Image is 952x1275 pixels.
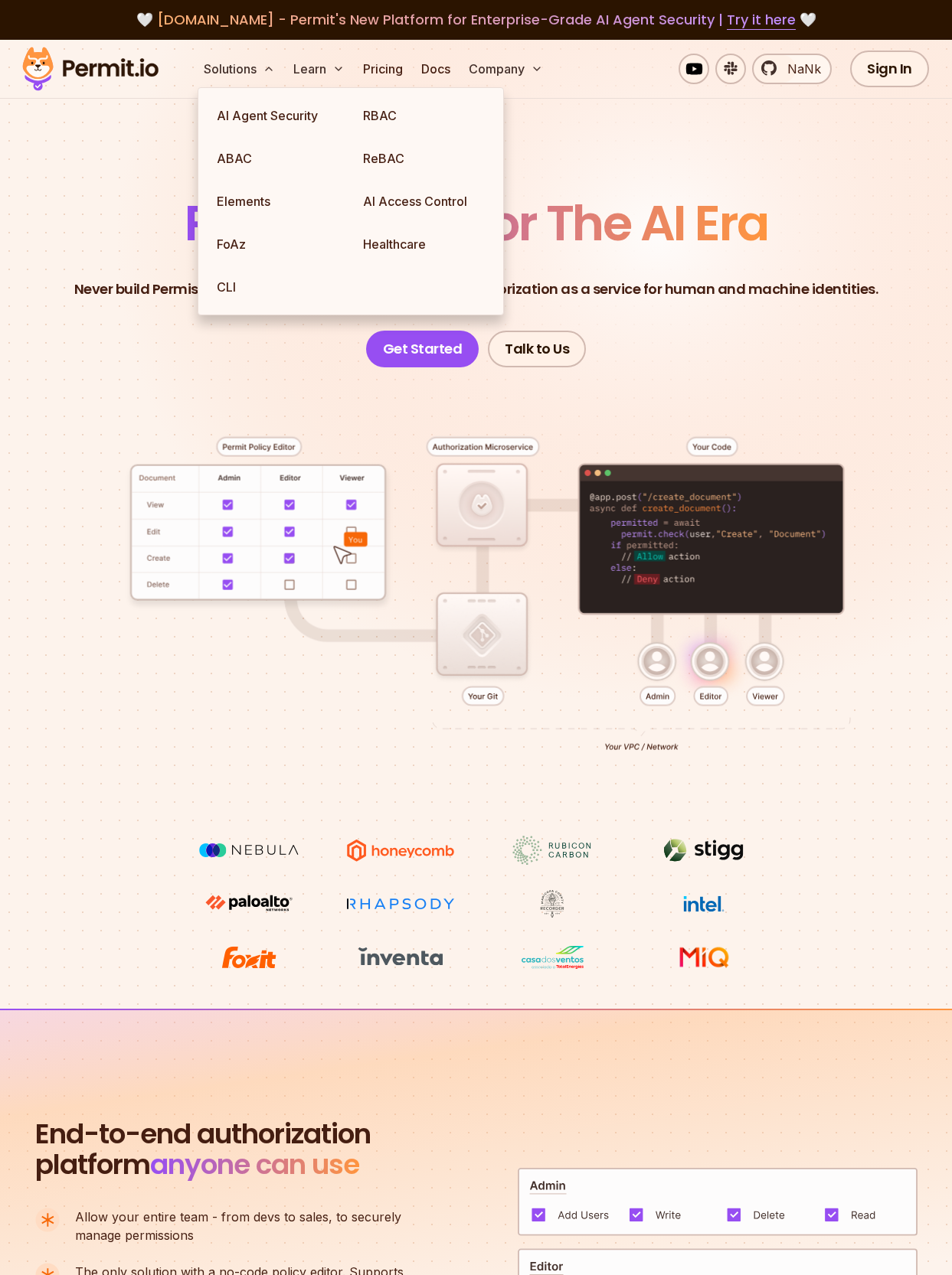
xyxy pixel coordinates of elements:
[136,10,153,29] span: 🤍
[343,889,458,918] img: Rhapsody Health
[204,137,351,180] a: ABAC
[363,108,397,123] span: RBAC
[204,223,351,266] a: FoAz
[652,944,755,970] img: MIQ
[217,194,270,209] span: Elements
[357,54,409,84] a: Pricing
[351,94,497,137] a: RBAC
[495,943,610,972] img: Casa dos Ventos
[366,331,479,367] a: Get Started
[157,10,723,29] span: [DOMAIN_NAME] - Permit's New Platform for Enterprise-Grade AI Agent Security |
[35,1145,150,1184] span: platform
[727,10,796,29] span: Try it here
[75,1228,194,1243] span: manage permissions
[343,836,458,865] img: Honeycomb
[343,943,458,970] img: inventa
[363,194,467,209] span: AI Access Control
[867,58,912,80] span: Sign In
[217,279,236,295] span: CLI
[74,279,878,298] span: Never build Permissions again. Zero-latency fine-grained authorization as a service for human and...
[287,54,351,84] button: Learn
[495,836,610,865] img: Rubicon
[351,223,497,266] a: Healthcare
[204,60,257,78] span: Solutions
[198,54,281,84] button: Solutions
[463,54,549,84] button: Company
[752,54,832,84] a: NaNk
[646,889,761,918] img: Intel
[800,10,816,29] span: 🤍
[75,1209,401,1224] span: Allow your entire team - from devs to sales, to securely
[15,43,165,95] img: Permit logo
[850,51,929,87] a: Sign In
[488,331,586,367] a: Talk to Us
[383,338,463,360] span: Get Started
[191,836,306,865] img: Nebula
[363,151,404,166] span: ReBAC
[415,54,456,84] a: Docs
[787,61,821,77] span: NaNk
[351,180,497,223] a: AI Access Control
[191,943,306,972] img: Foxit
[646,836,761,865] img: Stigg
[421,61,450,77] span: Docs
[191,889,306,917] img: paloalto
[35,1114,371,1153] span: End-to-end authorization
[469,60,525,78] span: Company
[185,189,768,257] span: Permissions for The AI Era
[727,10,796,30] a: Try it here
[351,137,497,180] a: ReBAC
[204,180,351,223] a: Elements
[150,1145,359,1184] span: anyone can use
[217,108,318,123] span: AI Agent Security
[363,61,403,77] span: Pricing
[217,236,246,252] span: FoAz
[217,151,252,166] span: ABAC
[363,236,426,252] span: Healthcare
[495,889,610,918] img: Maricopa County Recorder\'s Office
[204,266,351,308] a: CLI
[293,60,326,78] span: Learn
[204,94,351,137] a: AI Agent Security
